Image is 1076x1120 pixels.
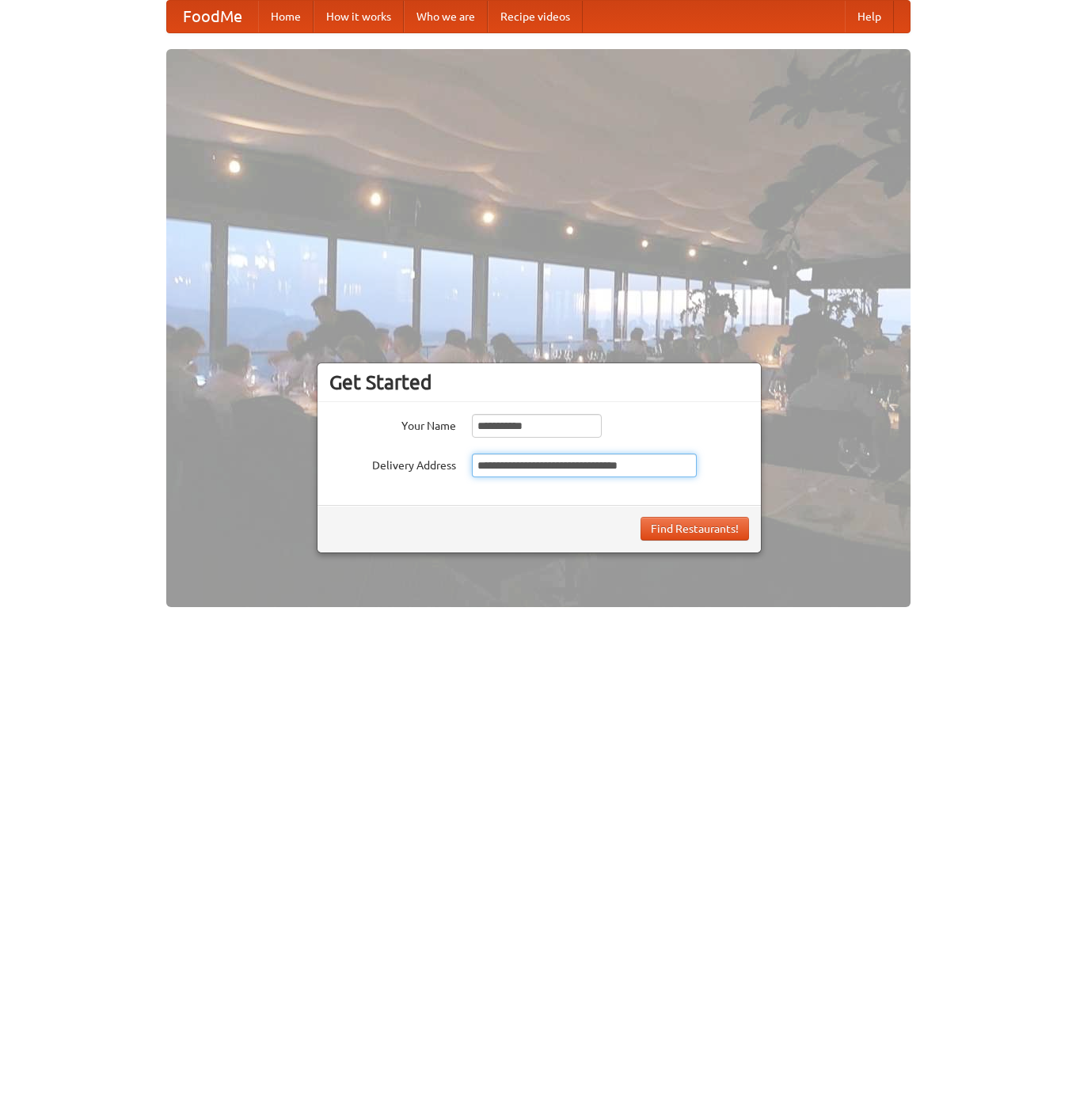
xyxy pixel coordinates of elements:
button: Find Restaurants! [641,517,749,541]
a: Help [845,1,894,32]
a: Recipe videos [488,1,583,32]
h3: Get Started [329,370,749,394]
a: How it works [314,1,404,32]
a: Home [258,1,314,32]
label: Your Name [329,414,456,434]
label: Delivery Address [329,454,456,473]
a: Who we are [404,1,488,32]
a: FoodMe [167,1,258,32]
